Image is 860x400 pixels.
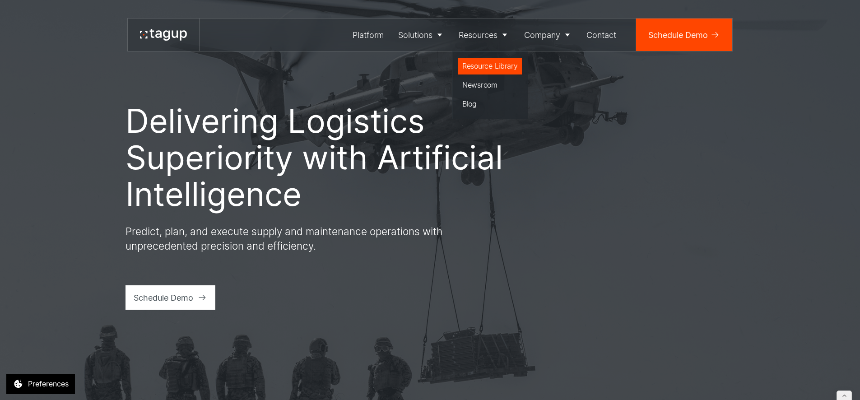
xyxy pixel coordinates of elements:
div: Newsroom [462,79,518,90]
div: Solutions [398,29,432,41]
a: Solutions [391,19,452,51]
a: Newsroom [458,77,522,94]
div: Platform [353,29,384,41]
div: Schedule Demo [648,29,708,41]
div: Schedule Demo [134,292,193,304]
nav: Resources [452,51,529,119]
div: Company [524,29,560,41]
a: Schedule Demo [636,19,732,51]
a: Resources [452,19,517,51]
div: Preferences [28,378,69,389]
a: Blog [458,96,522,113]
div: Contact [586,29,616,41]
h1: Delivering Logistics Superiority with Artificial Intelligence [126,102,505,212]
a: Resource Library [458,58,522,75]
a: Platform [346,19,391,51]
div: Blog [462,98,518,109]
div: Resources [459,29,497,41]
p: Predict, plan, and execute supply and maintenance operations with unprecedented precision and eff... [126,224,451,253]
div: Resource Library [462,60,518,71]
a: Contact [580,19,624,51]
a: Schedule Demo [126,285,216,310]
a: Company [517,19,580,51]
